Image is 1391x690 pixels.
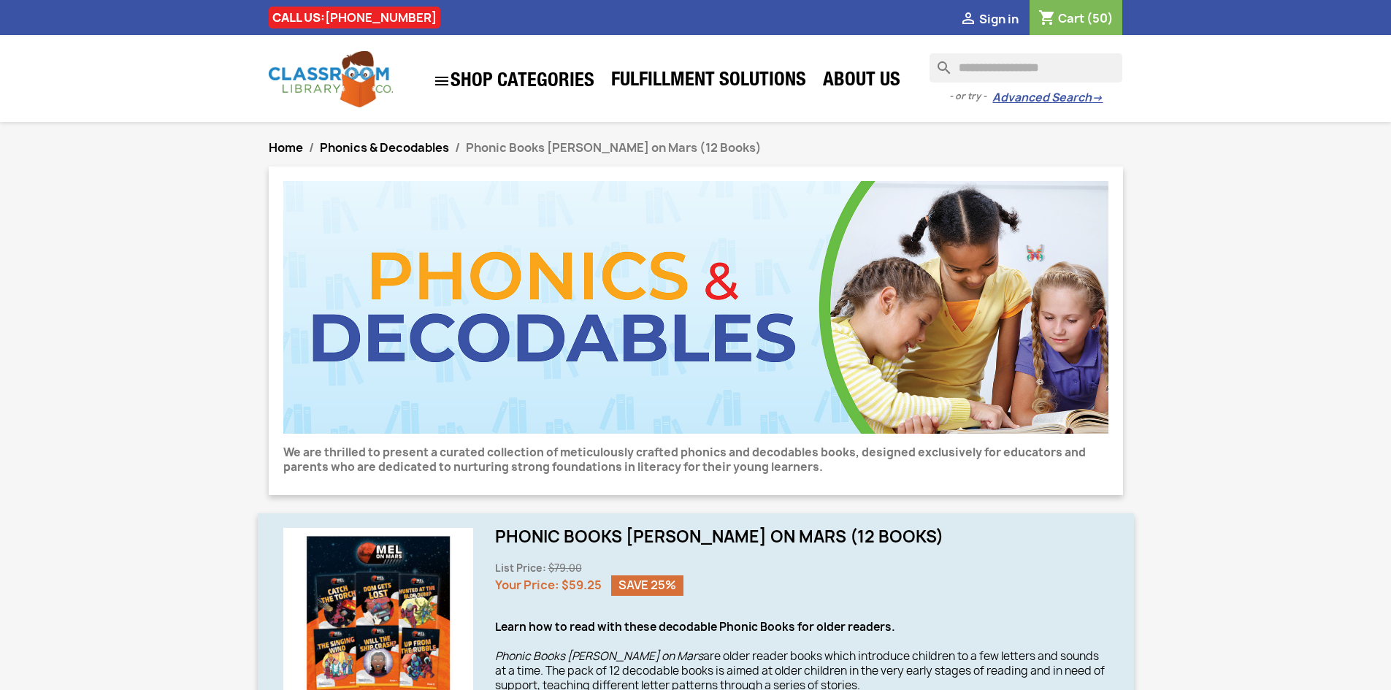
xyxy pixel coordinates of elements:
a: Phonics & Decodables [320,139,449,156]
div: CALL US: [269,7,440,28]
a: SHOP CATEGORIES [426,65,602,97]
a: Home [269,139,303,156]
a: Fulfillment Solutions [604,67,813,96]
span: List Price: [495,561,546,575]
span: Phonic Books [PERSON_NAME] on Mars (12 Books) [466,139,762,156]
span: $79.00 [548,561,582,575]
span: - or try - [949,89,992,104]
span: → [1092,91,1103,105]
strong: Learn how to read with these decodable Phonic Books for older readers. [495,619,895,635]
span: Save 25% [611,575,683,596]
img: CLC_Phonics_And_Decodables.jpg [283,181,1108,434]
a: Shopping cart link containing 50 product(s) [1038,10,1114,26]
span: (50) [1087,10,1114,26]
a: About Us [816,67,908,96]
em: Phonic Books [PERSON_NAME] on Mars [495,648,703,664]
span: $59.25 [562,577,602,593]
input: Search [930,53,1122,83]
i:  [433,72,451,90]
p: We are thrilled to present a curated collection of meticulously crafted phonics and decodables bo... [283,445,1108,475]
a: Advanced Search→ [992,91,1103,105]
a: [PHONE_NUMBER] [325,9,437,26]
span: Sign in [979,11,1019,27]
i:  [959,11,977,28]
a:  Sign in [959,11,1019,27]
img: Classroom Library Company [269,51,393,107]
span: Your Price: [495,577,559,593]
i: shopping_cart [1038,10,1056,28]
i: search [930,53,947,71]
span: Cart [1058,10,1084,26]
h1: Phonic Books [PERSON_NAME] on Mars (12 Books) [495,528,1108,545]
